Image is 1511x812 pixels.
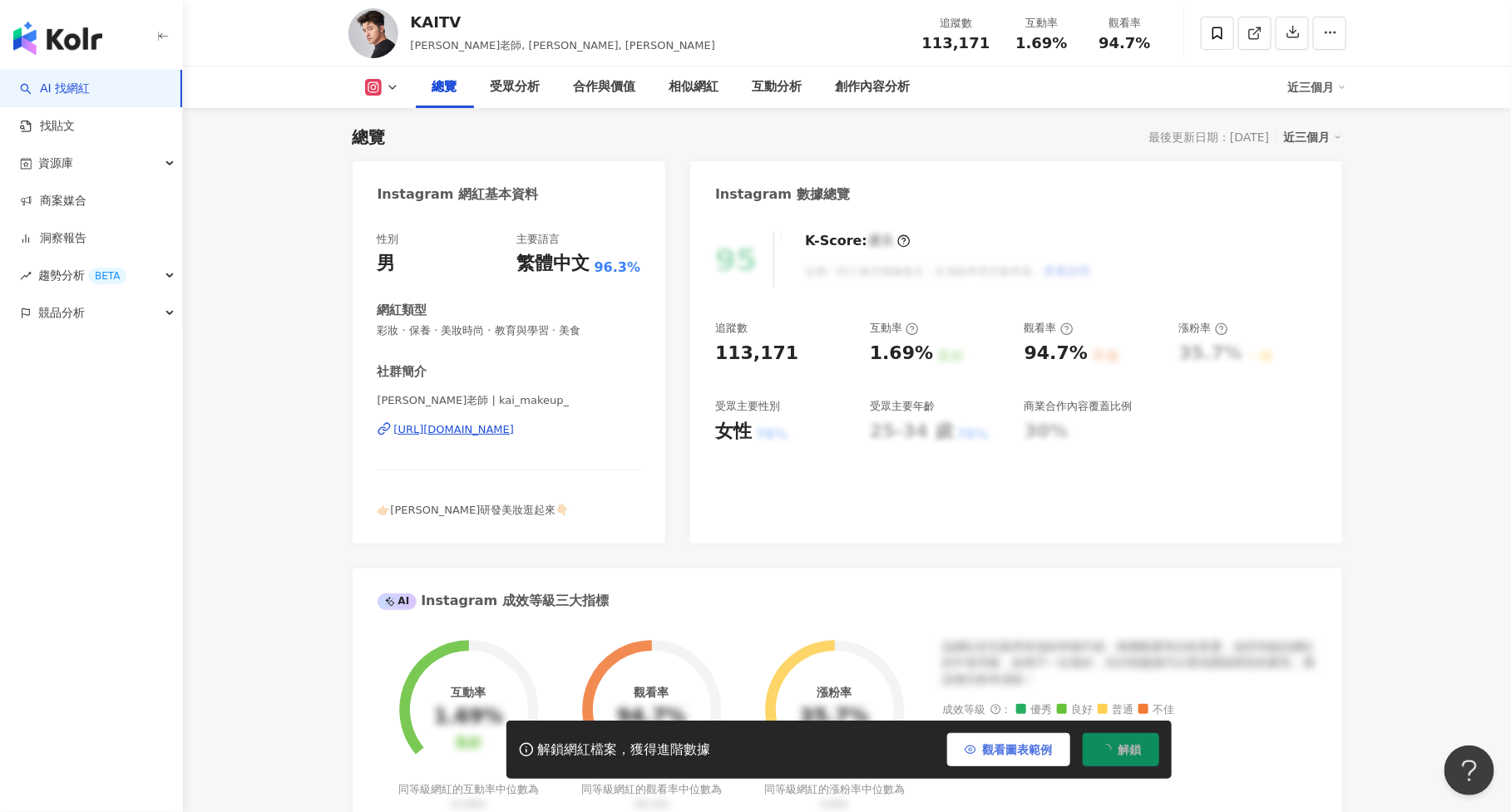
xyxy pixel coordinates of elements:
[595,258,641,277] span: 96.3%
[1288,74,1346,101] div: 近三個月
[870,341,933,367] div: 1.69%
[452,798,486,810] span: 0.19%
[1094,15,1157,32] div: 觀看率
[378,363,427,381] div: 社群簡介
[20,118,75,135] a: 找貼文
[1099,35,1150,52] span: 94.7%
[943,639,1317,688] div: 該網紅的互動率和漲粉率都不錯，唯獨觀看率比較普通，為同等級的網紅的中低等級，效果不一定會好，但仍然建議可以發包開箱類型的案型，應該會比較有成效！
[353,125,386,149] div: 總覽
[20,230,86,247] a: 洞察報告
[617,706,686,729] div: 94.7%
[762,782,907,812] div: 同等級網紅的漲粉率中位數為
[753,77,802,97] div: 互動分析
[1284,126,1342,148] div: 近三個月
[1010,15,1074,32] div: 互動率
[1057,704,1094,716] span: 良好
[38,294,85,332] span: 競品分析
[411,39,716,52] span: [PERSON_NAME]老師, [PERSON_NAME], [PERSON_NAME]
[574,77,636,97] div: 合作與價值
[378,592,609,610] div: Instagram 成效等級三大指標
[943,704,1317,716] div: 成效等級 ：
[715,399,780,414] div: 受眾主要性別
[394,422,515,437] div: [URL][DOMAIN_NAME]
[517,232,560,247] div: 主要語言
[491,77,541,97] div: 受眾分析
[579,782,724,812] div: 同等級網紅的觀看率中位數為
[635,798,669,810] span: 35.5%
[1118,743,1142,756] span: 解鎖
[922,15,990,32] div: 追蹤數
[20,270,32,282] span: rise
[378,393,641,408] span: [PERSON_NAME]老師 | kai_makeup_
[715,341,798,367] div: 113,171
[1025,321,1074,336] div: 觀看率
[947,733,1070,766] button: 觀看圖表範例
[517,251,590,277] div: 繁體中文
[432,77,457,97] div: 總覽
[1148,130,1269,144] div: 最後更新日期：[DATE]
[1015,35,1067,52] span: 1.69%
[38,257,126,294] span: 趨勢分析
[38,145,73,182] span: 資源庫
[800,706,869,729] div: 35.7%
[20,193,86,209] a: 商案媒合
[922,34,990,52] span: 113,171
[1025,341,1088,367] div: 94.7%
[451,686,486,699] div: 互動率
[983,743,1053,756] span: 觀看圖表範例
[805,232,911,250] div: K-Score :
[1179,321,1228,336] div: 漲粉率
[378,185,539,204] div: Instagram 網紅基本資料
[1016,704,1053,716] span: 優秀
[348,8,398,58] img: KOL Avatar
[88,268,126,284] div: BETA
[817,686,852,699] div: 漲粉率
[1083,733,1159,766] button: 解鎖
[715,419,752,445] div: 女性
[1098,704,1134,716] span: 普通
[378,422,641,437] a: [URL][DOMAIN_NAME]
[669,77,719,97] div: 相似網紅
[378,323,641,338] span: 彩妝 · 保養 · 美妝時尚 · 教育與學習 · 美食
[1099,743,1112,755] span: loading
[20,81,90,97] a: searchAI 找網紅
[411,12,716,32] div: KAITV
[396,782,541,812] div: 同等級網紅的互動率中位數為
[821,798,848,810] span: 0.8%
[378,504,570,516] span: 👉🏻[PERSON_NAME]研發美妝逛起來👇🏻
[434,706,503,729] div: 1.69%
[538,741,711,759] div: 解鎖網紅檔案，獲得進階數據
[13,22,102,55] img: logo
[378,302,427,319] div: 網紅類型
[378,232,399,247] div: 性別
[378,593,417,610] div: AI
[634,686,669,699] div: 觀看率
[836,77,911,97] div: 創作內容分析
[870,321,919,336] div: 互動率
[715,321,748,336] div: 追蹤數
[1138,704,1175,716] span: 不佳
[715,185,850,204] div: Instagram 數據總覽
[870,399,935,414] div: 受眾主要年齡
[1025,399,1133,414] div: 商業合作內容覆蓋比例
[378,251,396,277] div: 男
